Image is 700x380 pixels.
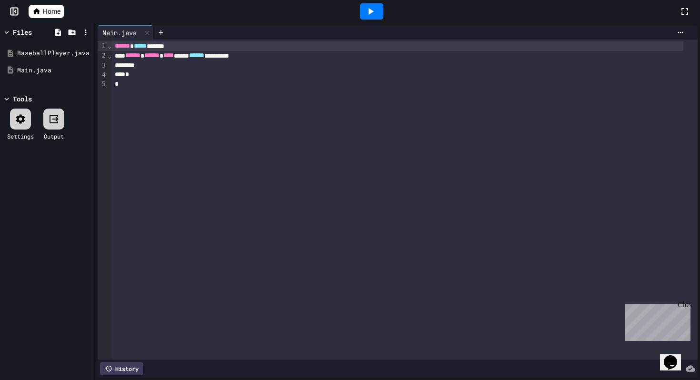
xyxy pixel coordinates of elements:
div: 3 [98,61,107,70]
div: Main.java [17,66,91,75]
div: 2 [98,51,107,60]
div: 5 [98,80,107,89]
div: Tools [13,94,32,104]
div: 4 [98,70,107,80]
iframe: chat widget [660,342,690,370]
div: 1 [98,41,107,51]
span: Home [43,7,60,16]
iframe: chat widget [621,300,690,341]
div: Chat with us now!Close [4,4,66,60]
div: History [100,362,143,375]
a: Home [29,5,64,18]
div: BaseballPlayer.java [17,49,91,58]
span: Fold line [107,42,112,50]
div: Main.java [98,25,153,40]
div: Files [13,27,32,37]
div: Settings [7,132,34,140]
div: Output [44,132,64,140]
div: Main.java [98,28,141,38]
span: Fold line [107,52,112,60]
